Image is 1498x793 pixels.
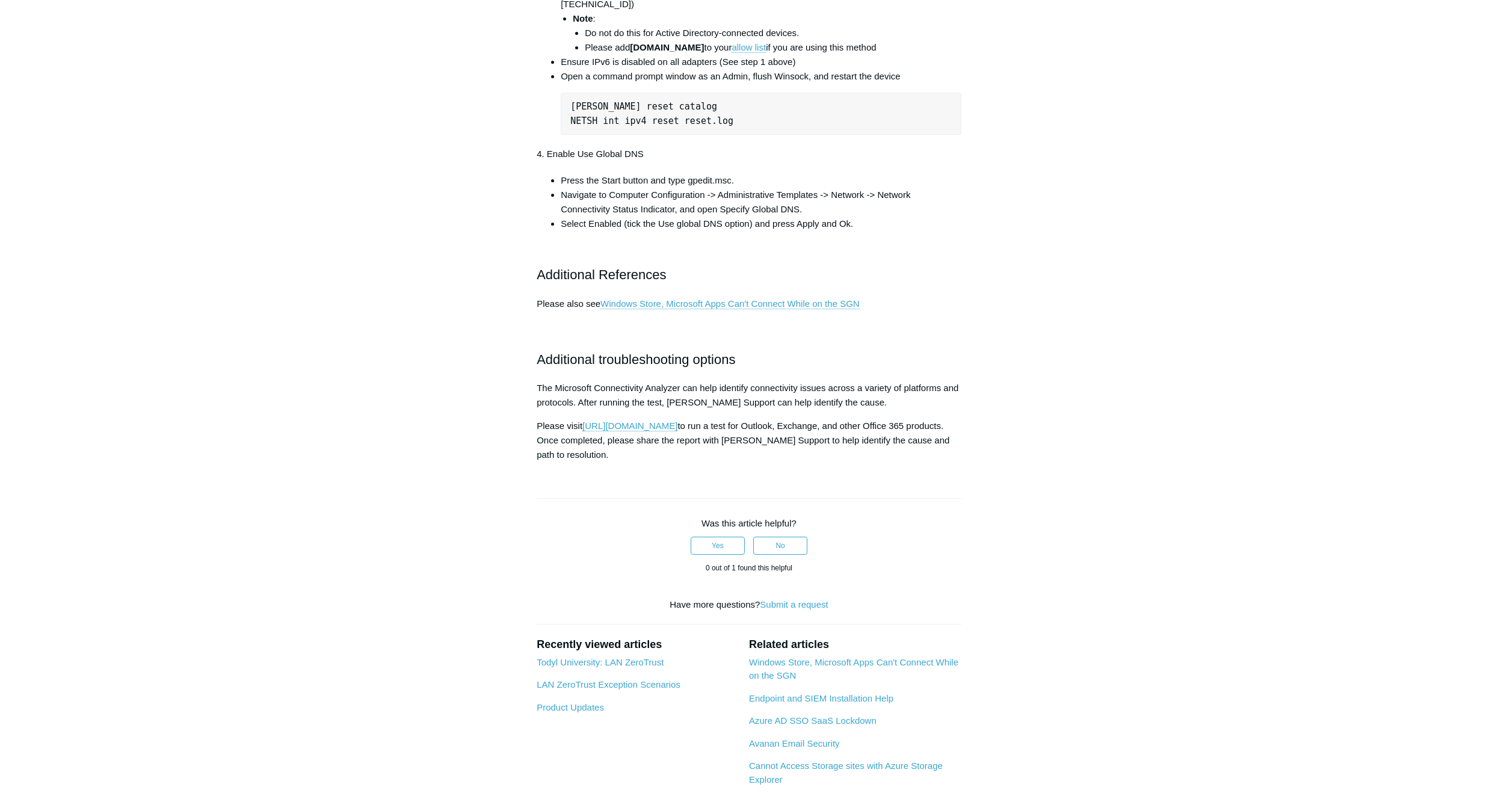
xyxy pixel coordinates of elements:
button: This article was helpful [691,537,745,555]
strong: [DOMAIN_NAME] [630,42,704,52]
a: Product Updates [537,702,604,712]
p: The Microsoft Connectivity Analyzer can help identify connectivity issues across a variety of pla... [537,381,961,410]
li: Ensure IPv6 is disabled on all adapters (See step 1 above) [561,55,961,69]
li: : [573,11,961,55]
a: Cannot Access Storage sites with Azure Storage Explorer [749,761,943,785]
div: Have more questions? [537,598,961,612]
p: 4. Enable Use Global DNS [537,147,961,161]
a: Todyl University: LAN ZeroTrust [537,657,664,667]
span: Was this article helpful? [701,518,797,528]
li: Do not do this for Active Directory-connected devices. [585,26,961,40]
pre: [PERSON_NAME] reset catalog NETSH int ipv4 reset reset.log [561,93,961,135]
li: Please add to your if you are using this method [585,40,961,55]
a: allow list [732,42,766,53]
a: Windows Store, Microsoft Apps Can't Connect While on the SGN [749,657,958,681]
li: Press the Start button and type gpedit.msc. [561,173,961,188]
a: LAN ZeroTrust Exception Scenarios [537,679,680,690]
strong: Note [573,13,593,23]
a: Azure AD SSO SaaS Lockdown [749,715,877,726]
h2: Related articles [749,637,961,653]
p: Please visit to run a test for Outlook, Exchange, and other Office 365 products. Once completed, ... [537,419,961,462]
a: Endpoint and SIEM Installation Help [749,693,893,703]
button: This article was not helpful [753,537,807,555]
li: Open a command prompt window as an Admin, flush Winsock, and restart the device [561,69,961,135]
h2: Recently viewed articles [537,637,737,653]
h2: Additional References [537,243,961,285]
span: 0 out of 1 found this helpful [706,564,792,572]
a: Avanan Email Security [749,738,840,748]
a: [URL][DOMAIN_NAME] [582,421,677,431]
h2: Additional troubleshooting options [537,349,961,370]
a: Submit a request [760,599,828,609]
a: Windows Store, Microsoft Apps Can't Connect While on the SGN [600,298,860,309]
li: Navigate to Computer Configuration -> Administrative Templates -> Network -> Network Connectivity... [561,188,961,217]
li: Select Enabled (tick the Use global DNS option) and press Apply and Ok. [561,217,961,231]
p: Please also see [537,297,961,340]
